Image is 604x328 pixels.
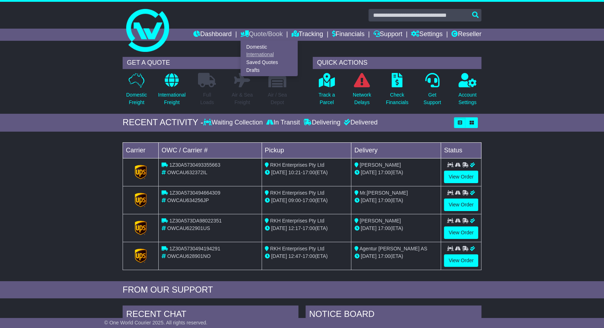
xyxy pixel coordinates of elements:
[424,91,441,106] p: Get Support
[306,305,481,325] div: NOTICE BOARD
[169,190,220,196] span: 1Z30A5730494664309
[313,57,481,69] div: QUICK ACTIONS
[241,59,297,67] a: Saved Quotes
[135,165,147,179] img: GetCarrierServiceLogo
[271,170,287,175] span: [DATE]
[104,320,208,325] span: © One World Courier 2025. All rights reserved.
[169,246,220,251] span: 1Z30A5730494194291
[288,225,301,231] span: 12:17
[241,41,298,76] div: Quote/Book
[193,29,232,41] a: Dashboard
[360,162,401,168] span: [PERSON_NAME]
[354,197,438,204] div: (ETA)
[198,91,216,106] p: Full Loads
[354,169,438,176] div: (ETA)
[411,29,442,41] a: Settings
[265,253,348,260] div: - (ETA)
[386,73,409,110] a: CheckFinancials
[126,91,147,106] p: Domestic Freight
[135,249,147,263] img: GetCarrierServiceLogo
[241,66,297,74] a: Drafts
[126,73,147,110] a: DomesticFreight
[351,142,441,158] td: Delivery
[378,253,390,259] span: 17:00
[354,253,438,260] div: (ETA)
[288,170,301,175] span: 10:21
[353,91,371,106] p: Network Delays
[361,170,376,175] span: [DATE]
[268,91,287,106] p: Air / Sea Depot
[270,246,325,251] span: RKH Enterprises Pty Ltd
[458,73,477,110] a: AccountSettings
[288,253,301,259] span: 12:47
[288,197,301,203] span: 09:00
[302,197,315,203] span: 17:00
[158,91,185,106] p: International Freight
[360,246,427,251] span: Agentur [PERSON_NAME] AS
[265,169,348,176] div: - (ETA)
[159,142,262,158] td: OWC / Carrier #
[262,142,351,158] td: Pickup
[241,43,297,51] a: Domestic
[169,162,220,168] span: 1Z30A5730493355663
[123,305,298,325] div: RECENT CHAT
[271,225,287,231] span: [DATE]
[423,73,441,110] a: GetSupport
[270,162,325,168] span: RKH Enterprises Pty Ltd
[203,119,264,127] div: Waiting Collection
[342,119,377,127] div: Delivered
[459,91,477,106] p: Account Settings
[302,225,315,231] span: 17:00
[232,91,253,106] p: Air & Sea Freight
[318,73,335,110] a: Track aParcel
[302,170,315,175] span: 17:00
[123,117,203,128] div: RECENT ACTIVITY -
[451,29,481,41] a: Reseller
[169,218,222,224] span: 1Z30A573DA98022351
[352,73,371,110] a: NetworkDelays
[264,119,302,127] div: In Transit
[241,29,283,41] a: Quote/Book
[378,170,390,175] span: 17:00
[265,225,348,232] div: - (ETA)
[167,197,209,203] span: OWCAU634256JP
[241,51,297,59] a: International
[361,197,376,203] span: [DATE]
[360,190,408,196] span: Mr.[PERSON_NAME]
[123,285,481,295] div: FROM OUR SUPPORT
[373,29,402,41] a: Support
[123,142,159,158] td: Carrier
[444,226,478,239] a: View Order
[360,218,401,224] span: [PERSON_NAME]
[135,221,147,235] img: GetCarrierServiceLogo
[292,29,323,41] a: Tracking
[444,254,478,267] a: View Order
[361,225,376,231] span: [DATE]
[386,91,409,106] p: Check Financials
[271,253,287,259] span: [DATE]
[302,253,315,259] span: 17:00
[444,199,478,211] a: View Order
[444,171,478,183] a: View Order
[123,57,291,69] div: GET A QUOTE
[441,142,481,158] td: Status
[271,197,287,203] span: [DATE]
[318,91,335,106] p: Track a Parcel
[135,193,147,207] img: GetCarrierServiceLogo
[158,73,186,110] a: InternationalFreight
[378,197,390,203] span: 17:00
[167,170,207,175] span: OWCAU632372IL
[378,225,390,231] span: 17:00
[302,119,342,127] div: Delivering
[270,218,325,224] span: RKH Enterprises Pty Ltd
[270,190,325,196] span: RKH Enterprises Pty Ltd
[332,29,365,41] a: Financials
[167,225,210,231] span: OWCAU622901US
[361,253,376,259] span: [DATE]
[354,225,438,232] div: (ETA)
[265,197,348,204] div: - (ETA)
[167,253,211,259] span: OWCAU628901NO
